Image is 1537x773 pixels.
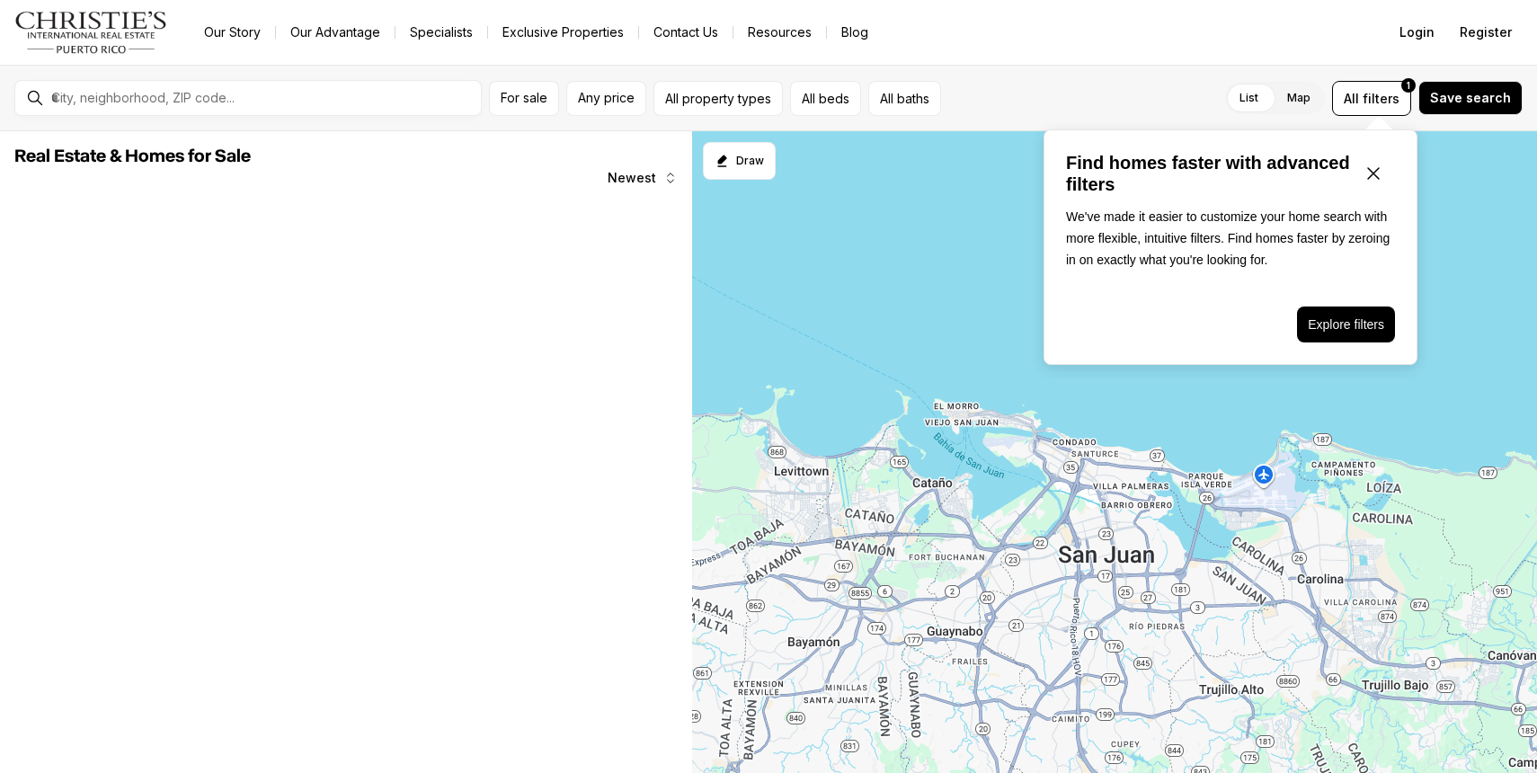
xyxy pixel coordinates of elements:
a: Exclusive Properties [488,20,638,45]
button: Contact Us [639,20,733,45]
a: Resources [733,20,826,45]
span: For sale [501,91,547,105]
span: 1 [1407,78,1410,93]
a: Our Story [190,20,275,45]
button: All property types [653,81,783,116]
span: filters [1363,89,1399,108]
a: Blog [827,20,883,45]
p: We've made it easier to customize your home search with more flexible, intuitive filters. Find ho... [1066,206,1395,271]
button: Start drawing [703,142,776,180]
span: Register [1460,25,1512,40]
span: All [1344,89,1359,108]
button: Close popover [1352,152,1395,195]
img: logo [14,11,168,54]
button: Newest [597,160,689,196]
button: Register [1449,14,1523,50]
label: List [1225,82,1273,114]
button: All baths [868,81,941,116]
p: Find homes faster with advanced filters [1066,152,1352,195]
button: Explore filters [1297,307,1395,342]
span: Login [1399,25,1435,40]
span: Any price [578,91,635,105]
button: Any price [566,81,646,116]
button: All beds [790,81,861,116]
button: For sale [489,81,559,116]
label: Map [1273,82,1325,114]
a: Specialists [395,20,487,45]
span: Save search [1430,91,1511,105]
button: Login [1389,14,1445,50]
a: Our Advantage [276,20,395,45]
span: Real Estate & Homes for Sale [14,147,251,165]
button: Save search [1418,81,1523,115]
span: Newest [608,171,656,185]
button: Allfilters1 [1332,81,1411,116]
